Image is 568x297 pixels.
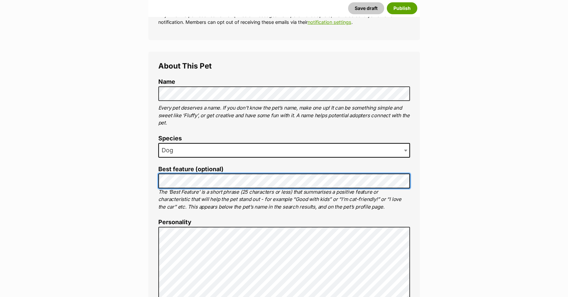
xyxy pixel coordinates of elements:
[158,12,410,26] p: Any time this pet receives new enquiries or messages from potential adopters, we'll also send you...
[158,166,410,173] label: Best feature (optional)
[158,104,410,127] p: Every pet deserves a name. If you don’t know the pet’s name, make one up! It can be something sim...
[158,219,410,226] label: Personality
[348,2,384,14] button: Save draft
[158,135,410,142] label: Species
[158,188,410,211] p: The ‘Best Feature’ is a short phrase (25 characters or less) that summarises a positive feature o...
[158,143,410,158] span: Dog
[387,2,417,14] button: Publish
[308,19,351,25] a: notification settings
[159,146,180,155] span: Dog
[158,78,410,85] label: Name
[158,61,212,70] span: About This Pet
